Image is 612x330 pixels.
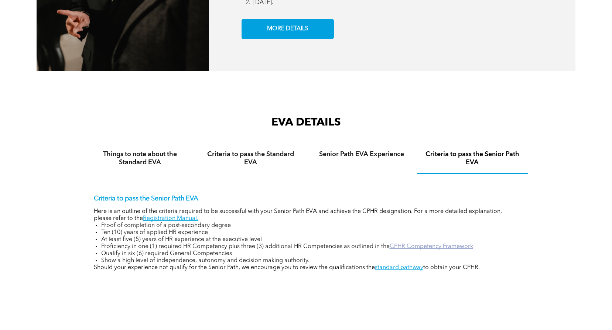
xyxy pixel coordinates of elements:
span: MORE DETAILS [264,22,311,36]
h4: Criteria to pass the Standard EVA [202,150,300,166]
li: Proof of completion of a post-secondary degree [101,222,519,229]
p: Should your experience not qualify for the Senior Path, we encourage you to review the qualificat... [94,264,519,271]
h4: Senior Path EVA Experience [313,150,410,158]
a: Registration Manual. [143,216,198,221]
a: CPHR Competency Framework [390,244,473,250]
h4: Criteria to pass the Senior Path EVA [424,150,521,166]
p: Criteria to pass the Senior Path EVA [94,195,519,203]
span: EVA DETAILS [271,117,341,128]
li: At least five (5) years of HR experience at the executive level [101,236,519,243]
li: Proficiency in one (1) required HR Competency plus three (3) additional HR Competencies as outlin... [101,243,519,250]
li: Ten (10) years of applied HR experience [101,229,519,236]
a: MORE DETAILS [242,19,334,39]
p: Here is an outline of the criteria required to be successful with your Senior Path EVA and achiev... [94,208,519,222]
li: Show a high level of independence, autonomy and decision making authority. [101,257,519,264]
a: standard pathway [375,265,423,271]
h4: Things to note about the Standard EVA [91,150,189,166]
li: Qualify in six (6) required General Competencies [101,250,519,257]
